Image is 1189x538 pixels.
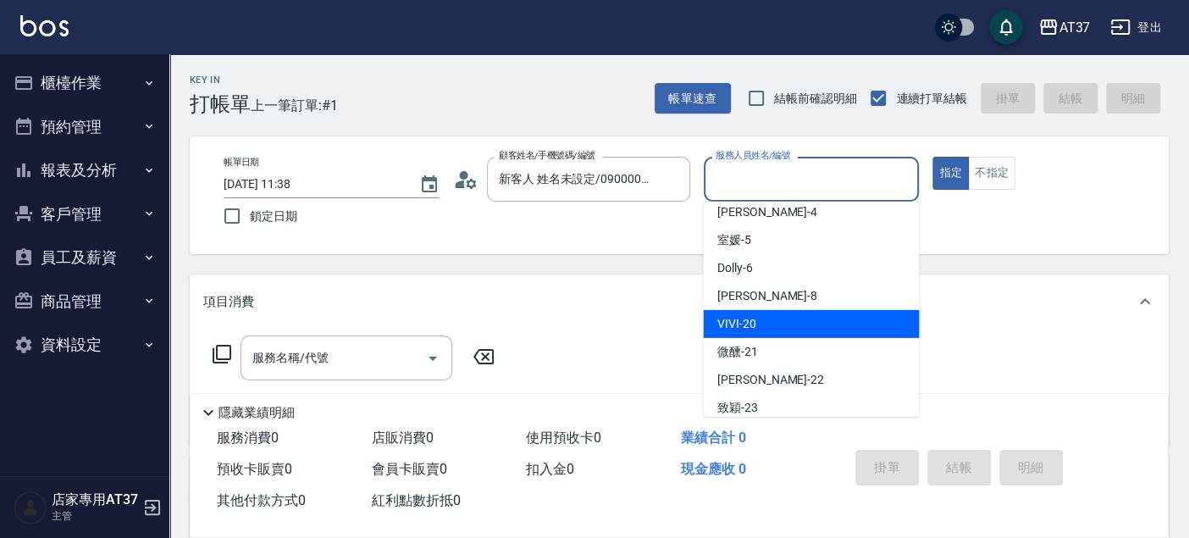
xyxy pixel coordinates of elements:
[218,404,295,422] p: 隱藏業績明細
[20,15,69,36] img: Logo
[409,164,450,205] button: Choose date, selected date is 2025-10-12
[217,461,292,477] span: 預收卡販賣 0
[52,491,138,508] h5: 店家專用AT37
[499,149,595,162] label: 顧客姓名/手機號碼/編號
[190,275,1169,329] div: 項目消費
[655,83,731,114] button: 帳單速查
[7,148,163,192] button: 報表及分析
[1031,10,1097,45] button: AT37
[1103,12,1169,43] button: 登出
[968,157,1015,190] button: 不指定
[716,149,790,162] label: 服務人員姓名/編號
[716,315,755,333] span: VIVI -20
[989,10,1023,44] button: save
[190,75,251,86] h2: Key In
[7,323,163,367] button: 資料設定
[932,157,969,190] button: 指定
[7,61,163,105] button: 櫃檯作業
[681,461,746,477] span: 現金應收 0
[52,508,138,524] p: 主管
[896,90,967,108] span: 連續打單結帳
[224,170,402,198] input: YYYY/MM/DD hh:mm
[716,259,752,277] span: Dolly -6
[251,95,338,116] span: 上一筆訂單:#1
[681,430,746,446] span: 業績合計 0
[716,287,816,305] span: [PERSON_NAME] -8
[250,208,297,225] span: 鎖定日期
[526,430,601,446] span: 使用預收卡 0
[203,293,254,311] p: 項目消費
[716,231,750,249] span: 室媛 -5
[372,492,461,508] span: 紅利點數折抵 0
[774,90,857,108] span: 結帳前確認明細
[190,92,251,116] h3: 打帳單
[526,461,574,477] span: 扣入金 0
[372,461,447,477] span: 會員卡販賣 0
[716,343,757,361] span: 微醺 -21
[372,430,434,446] span: 店販消費 0
[716,371,823,389] span: [PERSON_NAME] -22
[716,203,816,221] span: [PERSON_NAME] -4
[419,345,446,372] button: Open
[7,105,163,149] button: 預約管理
[7,192,163,236] button: 客戶管理
[217,430,279,446] span: 服務消費 0
[224,156,259,169] label: 帳單日期
[14,491,47,524] img: Person
[7,236,163,280] button: 員工及薪資
[217,492,306,508] span: 其他付款方式 0
[1059,17,1090,38] div: AT37
[716,399,757,417] span: 致穎 -23
[7,280,163,324] button: 商品管理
